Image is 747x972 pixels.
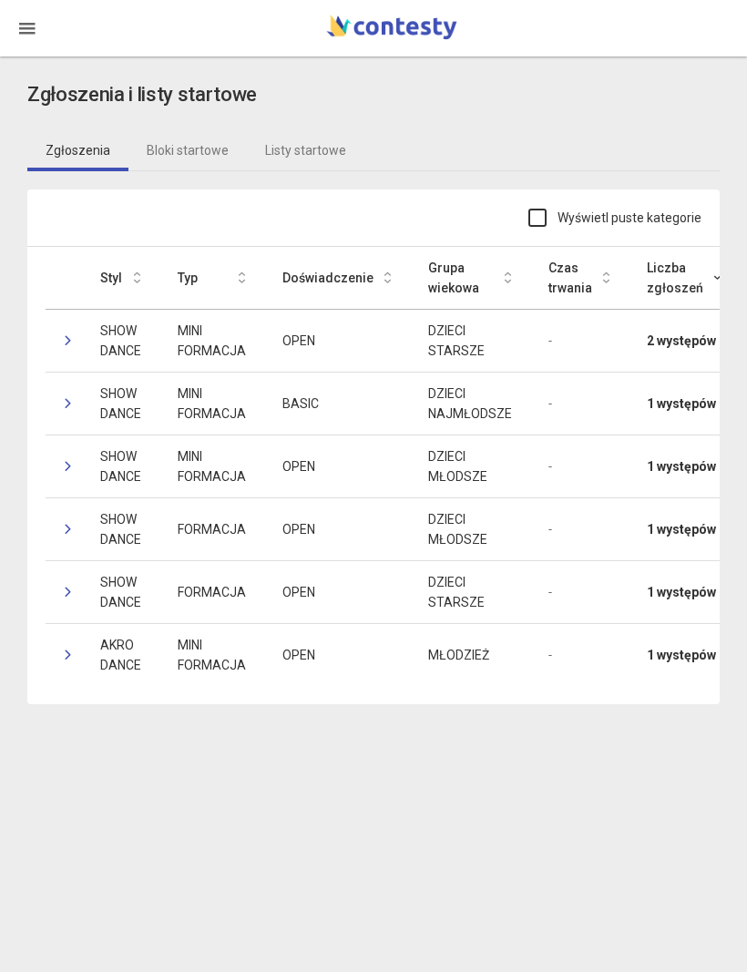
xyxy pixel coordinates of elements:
td: SHOW DANCE [82,497,159,560]
strong: 1 występów [647,456,716,476]
th: Styl [82,247,159,310]
span: - [548,459,552,474]
label: Wyświetl puste kategorie [528,208,701,228]
strong: 1 występów [647,519,716,539]
td: SHOW DANCE [82,309,159,372]
span: - [548,333,552,348]
h3: Zgłoszenia i listy startowe [27,79,257,111]
th: Doświadczenie [264,247,410,310]
a: Zgłoszenia [27,129,128,171]
td: AKRO DANCE [82,623,159,686]
strong: 1 występów [647,645,716,665]
td: OPEN [264,560,410,623]
th: Typ [159,247,264,310]
td: SHOW DANCE [82,435,159,497]
td: DZIECI MŁODSZE [410,435,530,497]
td: OPEN [264,435,410,497]
span: - [548,585,552,599]
strong: 1 występów [647,394,716,414]
td: MINI FORMACJA [159,372,264,435]
td: SHOW DANCE [82,372,159,435]
td: OPEN [264,623,410,686]
app-title: sidebar.management.starting-list [27,79,720,111]
td: MINI FORMACJA [159,623,264,686]
td: FORMACJA [159,497,264,560]
td: DZIECI STARSZE [410,309,530,372]
td: FORMACJA [159,560,264,623]
td: DZIECI MŁODSZE [410,497,530,560]
strong: 2 występów [647,331,716,351]
span: - [548,648,552,662]
a: Bloki startowe [128,129,247,171]
span: - [548,396,552,411]
a: Listy startowe [247,129,364,171]
td: OPEN [264,497,410,560]
td: DZIECI NAJMŁODSZE [410,372,530,435]
th: Liczba zgłoszeń [629,247,740,310]
th: Czas trwania [530,247,629,310]
td: SHOW DANCE [82,560,159,623]
strong: 1 występów [647,582,716,602]
th: Grupa wiekowa [410,247,530,310]
td: BASIC [264,372,410,435]
span: - [548,522,552,537]
td: DZIECI STARSZE [410,560,530,623]
td: MINI FORMACJA [159,309,264,372]
td: MŁODZIEŻ [410,623,530,686]
td: MINI FORMACJA [159,435,264,497]
td: OPEN [264,309,410,372]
